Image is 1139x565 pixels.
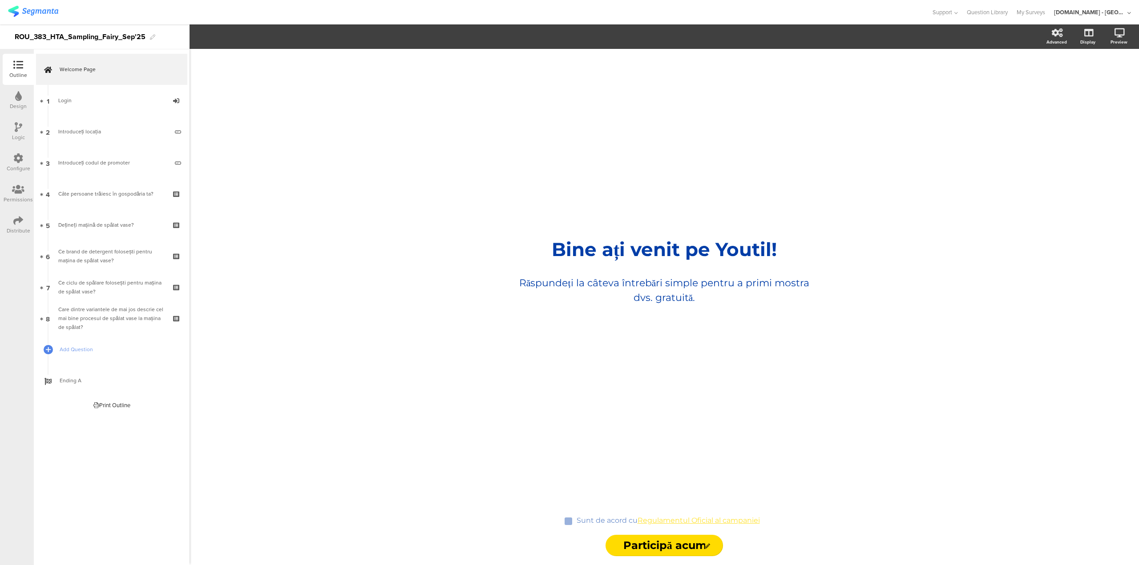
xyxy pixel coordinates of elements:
[36,272,187,303] a: 7 Ce ciclu de spălare folosești pentru mașina de spălat vase?​
[93,401,130,409] div: Print Outline
[46,282,50,292] span: 7
[1054,8,1125,16] div: [DOMAIN_NAME] - [GEOGRAPHIC_DATA]
[8,6,58,17] img: segmanta logo
[36,240,187,272] a: 6 Ce brand de detergent folosești pentru mașina de spălat vase?
[46,189,50,199] span: 4
[58,220,165,229] div: Dețineți mașină de spălat vase?
[58,305,165,332] div: Care dintre variantele de mai jos descrie cel mai bine procesul de spălat vase la mașina de spălat?
[46,158,50,168] span: 3
[60,65,174,74] span: Welcome Page
[36,85,187,116] a: 1 Login
[46,251,50,261] span: 6
[638,516,760,525] a: Regulamentul Oficial al campaniei
[47,96,49,105] span: 1
[7,164,30,172] div: Configure
[7,227,30,235] div: Distribute
[15,30,145,44] div: ROU_383_HTA_Sampling_Fairy_Sep'25
[46,313,50,323] span: 8
[36,147,187,178] a: 3 Introduceți codul de promoter
[933,8,952,16] span: Support
[1111,39,1127,45] div: Preview
[58,189,165,198] div: Câte persoane trăiesc în gospodăria ta?
[1080,39,1095,45] div: Display
[36,209,187,240] a: 5 Dețineți mașină de spălat vase?
[9,71,27,79] div: Outline
[58,247,165,265] div: Ce brand de detergent folosești pentru mașina de spălat vase?
[509,276,820,305] p: Răspundeți la câteva întrebări simple pentru a primi mostra dvs. gratuită.
[58,158,168,167] div: Introduceți codul de promoter
[36,178,187,209] a: 4 Câte persoane trăiesc în gospodăria ta?
[58,127,168,136] div: Introduceți locația
[36,54,187,85] a: Welcome Page
[1046,39,1067,45] div: Advanced
[60,376,174,385] span: Ending A
[10,102,27,110] div: Design
[46,220,50,230] span: 5
[500,238,829,261] p: Bine ați venit pe Youtil!
[36,303,187,334] a: 8 Care dintre variantele de mai jos descrie cel mai bine procesul de spălat vase la mașina de spă...
[58,278,165,296] div: Ce ciclu de spălare folosești pentru mașina de spălat vase?​
[60,345,174,354] span: Add Question
[36,116,187,147] a: 2 Introduceți locația
[12,133,25,141] div: Logic
[606,535,723,556] input: Start
[4,196,33,204] div: Permissions
[46,127,50,136] span: 2
[577,516,760,525] p: Sunt de acord cu
[36,365,187,396] a: Ending A
[58,96,165,105] div: Login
